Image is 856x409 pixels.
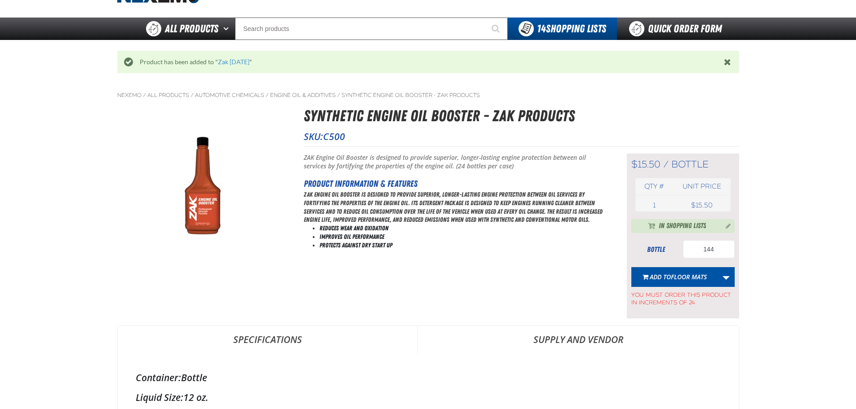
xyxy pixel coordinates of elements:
button: Close the Notification [722,55,735,69]
label: Liquid Size: [136,391,183,404]
strong: 14 [537,22,546,35]
span: / [143,92,146,99]
a: Quick Order Form [617,18,739,40]
span: $15.50 [631,158,661,170]
a: Engine Oil & Additives [270,92,336,99]
li: Reduces Wear and Oxidation [319,224,604,233]
li: Improves Oil Performance [319,233,604,241]
button: Manage current product in the Shopping List [719,220,733,231]
h2: Product Information & Features [304,177,604,190]
span: In Shopping Lists [659,221,706,232]
a: Zak [DATE] [218,58,249,66]
span: 1 [653,201,656,209]
span: / [337,92,340,99]
span: Add to [650,273,707,281]
button: You have 14 Shopping Lists. Open to view details [508,18,617,40]
td: $15.50 [673,199,730,211]
span: Shopping Lists [537,22,606,35]
a: Synthetic Engine Oil Booster - ZAK Products [342,92,480,99]
span: / [191,92,194,99]
span: / [266,92,269,99]
p: ZAK Engine Oil Booster is designed to provide superior, longer-lasting engine protection between ... [304,190,604,224]
h1: Synthetic Engine Oil Booster - ZAK Products [304,104,739,128]
input: Product Quantity [683,240,735,258]
nav: Breadcrumbs [117,92,739,99]
li: Protects Against Dry Start Up [319,241,604,250]
div: 12 oz. [136,391,721,404]
div: bottle [631,245,681,255]
p: ZAK Engine Oil Booster is designed to provide superior, longer-lasting engine protection between ... [304,154,604,171]
button: Start Searching [485,18,508,40]
span: FLOOR MATS [671,273,707,281]
th: Qty # [635,178,674,195]
img: Synthetic Engine Oil Booster - ZAK Products [118,123,288,254]
button: Add toFLOOR MATS [631,267,718,287]
button: Open All Products pages [220,18,235,40]
div: Product has been added to " " [133,58,724,66]
span: You must order this product in increments of 24 [631,287,735,307]
p: SKU: [304,130,739,143]
a: More Actions [718,267,735,287]
a: Nexemo [117,92,142,99]
label: Container: [136,371,181,384]
input: Search [235,18,508,40]
th: Unit price [673,178,730,195]
span: bottle [671,158,709,170]
a: Automotive Chemicals [195,92,264,99]
span: C500 [323,130,345,143]
span: All Products [165,21,218,37]
a: Specifications [118,326,417,353]
a: All Products [147,92,189,99]
a: Supply and Vendor [418,326,739,353]
span: / [663,158,669,170]
div: Bottle [136,371,721,384]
